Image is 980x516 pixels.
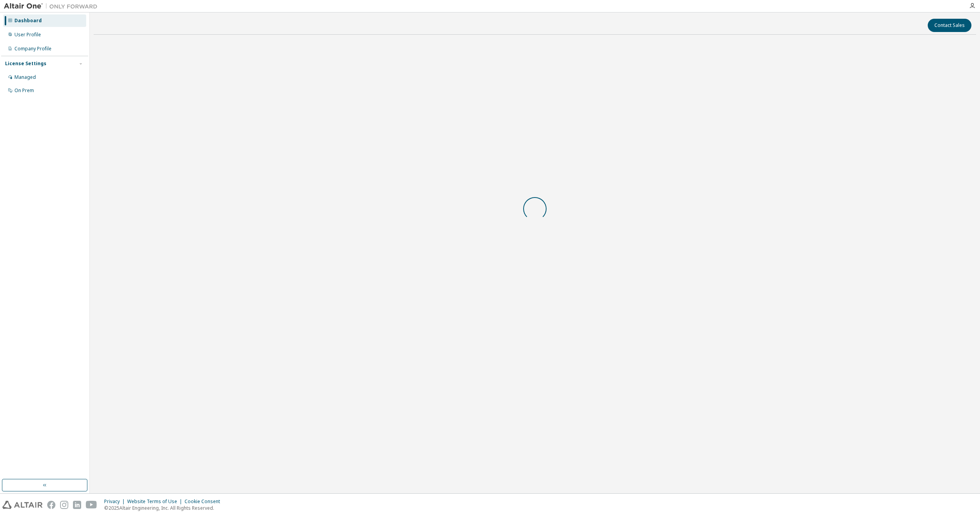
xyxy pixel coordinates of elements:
img: altair_logo.svg [2,501,43,509]
div: License Settings [5,60,46,67]
img: instagram.svg [60,501,68,509]
img: facebook.svg [47,501,55,509]
img: youtube.svg [86,501,97,509]
div: Company Profile [14,46,51,52]
img: linkedin.svg [73,501,81,509]
div: On Prem [14,87,34,94]
div: User Profile [14,32,41,38]
div: Dashboard [14,18,42,24]
img: Altair One [4,2,101,10]
div: Website Terms of Use [127,498,185,505]
button: Contact Sales [928,19,971,32]
div: Cookie Consent [185,498,225,505]
div: Privacy [104,498,127,505]
div: Managed [14,74,36,80]
p: © 2025 Altair Engineering, Inc. All Rights Reserved. [104,505,225,511]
